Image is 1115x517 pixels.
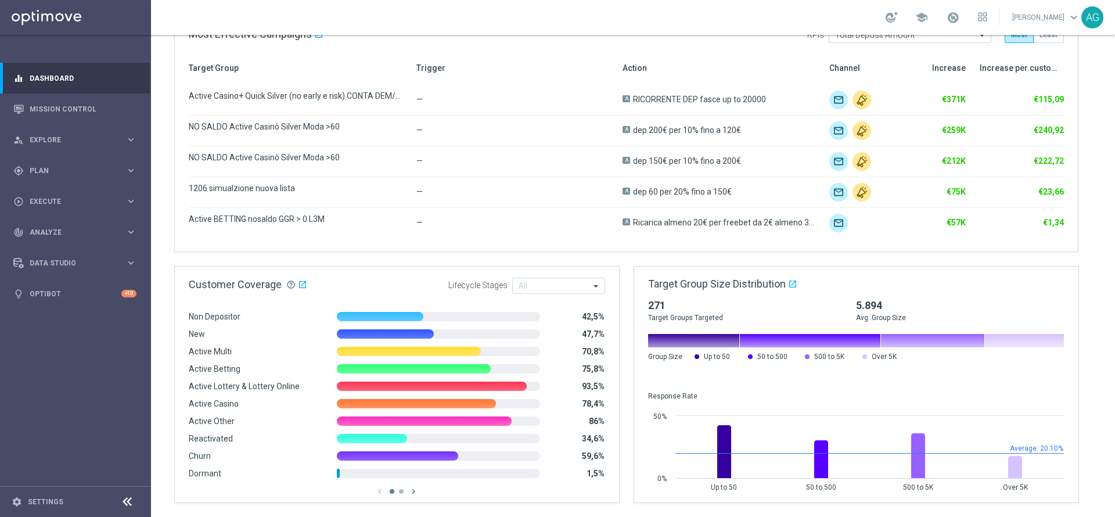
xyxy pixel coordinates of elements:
[30,94,136,124] a: Mission Control
[13,63,136,94] div: Dashboard
[1081,6,1103,28] div: AG
[13,196,24,207] i: play_circle_outline
[125,165,136,176] i: keyboard_arrow_right
[13,166,137,175] button: gps_fixed Plan keyboard_arrow_right
[13,197,137,206] button: play_circle_outline Execute keyboard_arrow_right
[13,227,24,238] i: track_changes
[125,196,136,207] i: keyboard_arrow_right
[13,73,24,84] i: equalizer
[13,94,136,124] div: Mission Control
[13,105,137,114] button: Mission Control
[28,498,63,505] a: Settings
[12,497,22,507] i: settings
[13,258,137,268] button: Data Studio keyboard_arrow_right
[30,167,125,174] span: Plan
[30,137,125,143] span: Explore
[13,135,125,145] div: Explore
[13,278,136,309] div: Optibot
[125,257,136,268] i: keyboard_arrow_right
[13,196,125,207] div: Execute
[13,258,125,268] div: Data Studio
[1067,11,1080,24] span: keyboard_arrow_down
[121,290,136,297] div: +10
[13,135,137,145] button: person_search Explore keyboard_arrow_right
[13,289,137,299] button: lightbulb Optibot +10
[13,74,137,83] button: equalizer Dashboard
[13,166,24,176] i: gps_fixed
[30,260,125,267] span: Data Studio
[13,166,125,176] div: Plan
[30,229,125,236] span: Analyze
[125,134,136,145] i: keyboard_arrow_right
[30,63,136,94] a: Dashboard
[13,227,125,238] div: Analyze
[125,227,136,238] i: keyboard_arrow_right
[13,289,24,299] i: lightbulb
[13,135,24,145] i: person_search
[1011,9,1081,26] a: [PERSON_NAME]keyboard_arrow_down
[30,198,125,205] span: Execute
[30,278,121,309] a: Optibot
[13,228,137,237] button: track_changes Analyze keyboard_arrow_right
[915,11,928,24] span: school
